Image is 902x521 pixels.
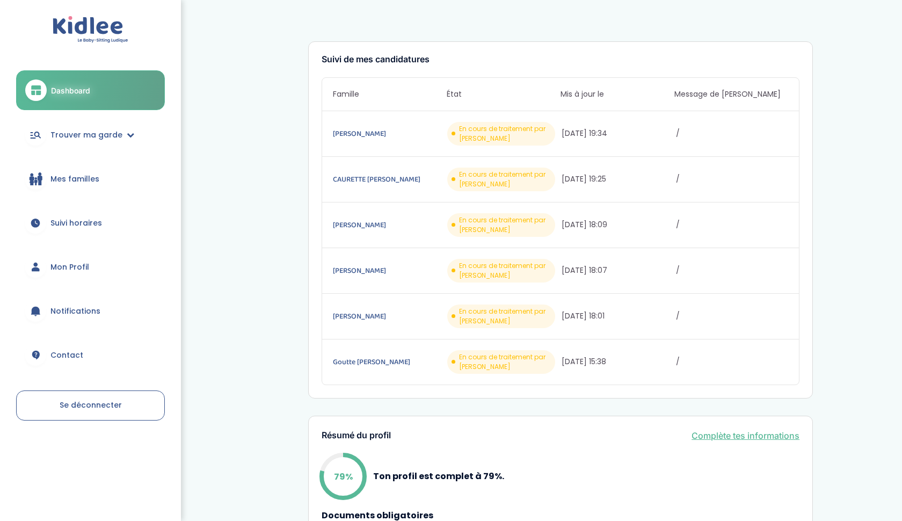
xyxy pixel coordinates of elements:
[16,160,165,198] a: Mes familles
[562,310,674,322] span: [DATE] 18:01
[562,173,674,185] span: [DATE] 19:25
[333,89,447,100] span: Famille
[322,511,799,520] h4: Documents obligatoires
[459,170,551,189] span: En cours de traitement par [PERSON_NAME]
[50,262,89,273] span: Mon Profil
[333,219,445,231] a: [PERSON_NAME]
[50,129,122,141] span: Trouver ma garde
[459,352,551,372] span: En cours de traitement par [PERSON_NAME]
[459,124,551,143] span: En cours de traitement par [PERSON_NAME]
[16,248,165,286] a: Mon Profil
[50,306,100,317] span: Notifications
[676,128,788,139] span: /
[459,261,551,280] span: En cours de traitement par [PERSON_NAME]
[333,356,445,368] a: Goutte [PERSON_NAME]
[562,128,674,139] span: [DATE] 19:34
[16,115,165,154] a: Trouver ma garde
[676,356,788,367] span: /
[322,431,391,440] h3: Résumé du profil
[333,265,445,277] a: [PERSON_NAME]
[333,128,445,140] a: [PERSON_NAME]
[562,219,674,230] span: [DATE] 18:09
[333,173,445,185] a: CAURETTE [PERSON_NAME]
[447,89,561,100] span: État
[562,265,674,276] span: [DATE] 18:07
[459,215,551,235] span: En cours de traitement par [PERSON_NAME]
[16,204,165,242] a: Suivi horaires
[333,310,445,322] a: [PERSON_NAME]
[322,55,799,64] h3: Suivi de mes candidatures
[50,218,102,229] span: Suivi horaires
[50,173,99,185] span: Mes familles
[373,469,504,483] p: Ton profil est complet à 79%.
[676,265,788,276] span: /
[16,336,165,374] a: Contact
[60,400,122,410] span: Se déconnecter
[676,173,788,185] span: /
[50,350,83,361] span: Contact
[562,356,674,367] span: [DATE] 15:38
[676,219,788,230] span: /
[676,310,788,322] span: /
[692,429,799,442] a: Complète tes informations
[16,292,165,330] a: Notifications
[674,89,788,100] span: Message de [PERSON_NAME]
[16,390,165,421] a: Se déconnecter
[459,307,551,326] span: En cours de traitement par [PERSON_NAME]
[16,70,165,110] a: Dashboard
[334,469,353,483] p: 79%
[561,89,674,100] span: Mis à jour le
[51,85,90,96] span: Dashboard
[53,16,128,44] img: logo.svg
